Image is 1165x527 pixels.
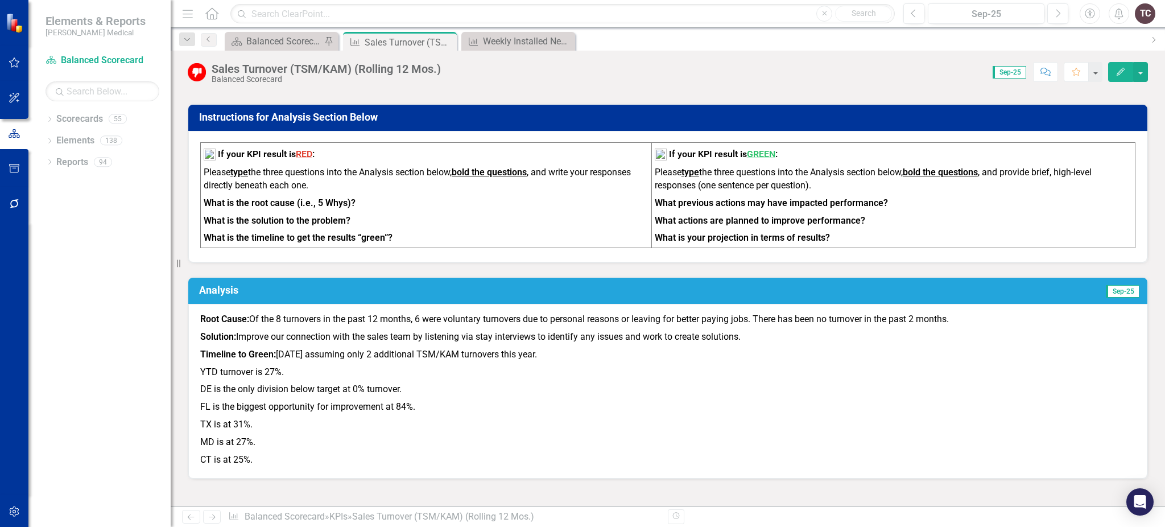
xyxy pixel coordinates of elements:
h3: Instructions for Analysis Section Below [199,112,1141,123]
strong: What is the root cause (i.e., 5 Whys)? [204,197,356,208]
p: Please the three questions into the Analysis section below, , and provide brief, high-level respo... [655,166,1132,195]
a: Balanced Scorecard [46,54,159,67]
p: FL is the biggest opportunity for improvement at 84%. [200,398,1135,416]
strong: What actions are planned to improve performance? [655,215,865,226]
a: Balanced Scorecard Welcome Page [228,34,321,48]
div: 55 [109,114,127,124]
div: 94 [94,157,112,167]
button: Search [835,6,892,22]
td: To enrich screen reader interactions, please activate Accessibility in Grammarly extension settings [201,143,652,248]
span: Search [852,9,876,18]
a: KPIs [329,511,348,522]
p: Of the 8 turnovers in the past 12 months, 6 were voluntary turnovers due to personal reasons or l... [200,313,1135,328]
div: Open Intercom Messenger [1126,488,1154,516]
img: mceclip2%20v12.png [204,149,216,160]
a: Balanced Scorecard [245,511,325,522]
a: Scorecards [56,113,103,126]
strong: What is your projection in terms of results? [655,232,830,243]
strong: type [230,167,248,178]
div: Balanced Scorecard Welcome Page [246,34,321,48]
div: Sales Turnover (TSM/KAM) (Rolling 12 Mos.) [365,35,454,50]
div: » » [228,510,659,524]
strong: type [681,167,699,178]
p: DE is the only division below target at 0% turnover. [200,381,1135,398]
p: YTD turnover is 27%. [200,364,1135,381]
span: Sep-25 [1106,285,1139,298]
strong: Root Cause: [200,314,249,324]
p: Please the three questions into the Analysis section below, , and write your responses directly b... [204,166,648,195]
div: Weekly Installed New Account Sales for [US_STATE] (YTD) [483,34,572,48]
div: 138 [100,136,122,146]
button: Sep-25 [928,3,1044,24]
p: Improve our connection with the sales team by listening via stay interviews to identify any issue... [200,328,1135,346]
strong: What previous actions may have impacted performance? [655,197,888,208]
img: mceclip1%20v16.png [655,149,667,160]
img: Below Target [188,63,206,81]
div: Balanced Scorecard [212,75,441,84]
strong: Solution: [200,331,236,342]
strong: bold the questions [903,167,978,178]
a: Weekly Installed New Account Sales for [US_STATE] (YTD) [464,34,572,48]
span: RED [296,149,312,159]
small: [PERSON_NAME] Medical [46,28,146,37]
div: Sep-25 [932,7,1040,21]
span: Sep-25 [993,66,1026,79]
strong: If your KPI result is : [218,149,315,159]
a: Elements [56,134,94,147]
div: Sales Turnover (TSM/KAM) (Rolling 12 Mos.) [352,511,534,522]
input: Search ClearPoint... [230,4,895,24]
div: Sales Turnover (TSM/KAM) (Rolling 12 Mos.) [212,63,441,75]
strong: If your KPI result is : [669,149,778,159]
span: Elements & Reports [46,14,146,28]
a: Reports [56,156,88,169]
img: ClearPoint Strategy [6,13,26,33]
p: CT is at 25%. [200,451,1135,467]
p: [DATE] assuming only 2 additional TSM/KAM turnovers this year. [200,346,1135,364]
strong: bold the questions [452,167,527,178]
input: Search Below... [46,81,159,101]
strong: What is the solution to the problem? [204,215,350,226]
span: GREEN [747,149,775,159]
p: MD is at 27%. [200,434,1135,451]
strong: Timeline to Green: [200,349,276,360]
td: To enrich screen reader interactions, please activate Accessibility in Grammarly extension settings [651,143,1135,248]
strong: What is the timeline to get the results “green”? [204,232,393,243]
h3: Analysis [199,285,699,296]
p: TX is at 31%. [200,416,1135,434]
button: TC [1135,3,1155,24]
